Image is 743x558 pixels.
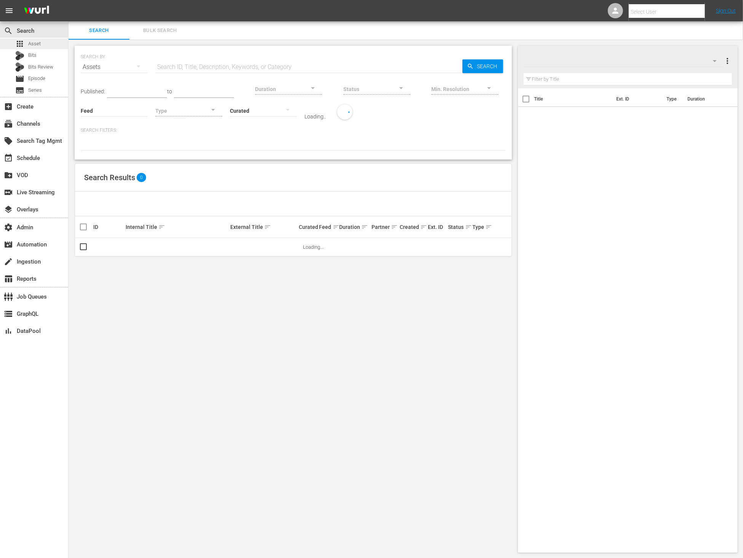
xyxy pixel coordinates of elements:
span: sort [465,224,472,230]
span: Search [474,59,503,73]
span: Loading... [303,244,324,250]
img: ans4CAIJ8jUAAAAAAAAAAAAAAAAAAAAAAAAgQb4GAAAAAAAAAAAAAAAAAAAAAAAAJMjXAAAAAAAAAAAAAAAAAAAAAAAAgAT5G... [18,2,55,20]
span: Reports [4,274,13,283]
th: Title [534,88,612,110]
div: Internal Title [126,222,228,232]
span: Bulk Search [134,26,186,35]
div: Ext. ID [428,224,446,230]
span: DataPool [4,326,13,336]
span: Ingestion [4,257,13,266]
div: Curated [299,224,317,230]
span: Episode [15,74,24,83]
a: Sign Out [716,8,736,14]
span: sort [391,224,398,230]
div: Feed [319,222,337,232]
span: Asset [15,39,24,48]
span: Series [28,86,42,94]
span: Overlays [4,205,13,214]
span: Asset [28,40,41,48]
div: Partner [371,222,397,232]
span: Bits Review [28,63,53,71]
div: External Title [230,222,297,232]
div: Status [448,222,470,232]
span: menu [5,6,14,15]
span: Create [4,102,13,111]
span: Live Streaming [4,188,13,197]
th: Ext. ID [612,88,662,110]
span: more_vert [723,56,732,66]
th: Duration [683,88,729,110]
button: more_vert [723,52,732,70]
th: Type [662,88,683,110]
span: Job Queues [4,292,13,301]
span: Search [4,26,13,35]
span: 0 [137,173,146,182]
span: Published: [81,88,105,94]
span: Search [73,26,125,35]
span: Bits [28,51,37,59]
div: Duration [339,222,369,232]
span: Search Tag Mgmt [4,136,13,145]
span: sort [158,224,165,230]
div: Created [400,222,426,232]
span: Series [15,86,24,95]
span: sort [264,224,271,230]
span: Schedule [4,153,13,163]
div: ID [93,224,123,230]
p: Search Filters: [81,127,506,134]
span: sort [485,224,492,230]
div: Type [472,222,486,232]
span: sort [420,224,427,230]
span: GraphQL [4,309,13,318]
span: Admin [4,223,13,232]
div: Bits Review [15,62,24,72]
span: Episode [28,75,45,82]
span: sort [361,224,368,230]
span: Search Results [84,173,135,182]
span: to [167,88,172,94]
div: Bits [15,51,24,60]
span: Channels [4,119,13,128]
span: sort [333,224,340,230]
span: VOD [4,171,13,180]
button: Search [462,59,503,73]
div: Loading.. [305,114,326,120]
span: Automation [4,240,13,249]
div: Assets [81,56,148,78]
